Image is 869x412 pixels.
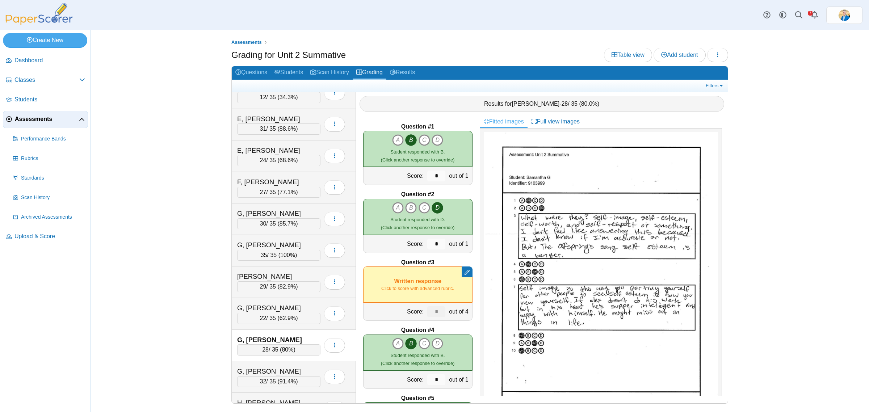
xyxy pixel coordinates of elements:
b: Question #1 [401,123,434,131]
div: / 35 ( ) [237,92,320,103]
div: / 35 ( ) [237,155,320,166]
span: 22 [260,315,266,321]
a: Table view [604,48,652,62]
span: Standards [21,175,85,182]
div: Written response [363,266,473,303]
span: 28 [561,101,568,107]
span: Upload & Score [14,232,85,240]
img: PaperScorer [3,3,75,25]
div: / 35 ( ) [237,344,320,355]
a: Questions [232,66,271,80]
span: 80.0% [581,101,597,107]
span: 82.9% [280,283,296,290]
div: G, [PERSON_NAME] [237,303,310,313]
span: 24 [260,157,266,163]
b: Question #4 [401,326,434,334]
span: 85.7% [280,220,296,227]
i: D [432,134,443,146]
div: Score: [364,167,426,185]
span: Scan History [21,194,85,201]
span: Travis McFarland [839,9,850,21]
small: (Click another response to override) [381,149,454,163]
a: Filters [704,82,726,89]
small: (Click another response to override) [381,217,454,230]
b: Question #3 [401,258,434,266]
span: 30 [260,220,266,227]
i: B [405,338,417,349]
i: D [432,202,443,214]
span: Assessments [231,39,262,45]
a: Students [3,91,88,109]
span: Student responded with D. [390,217,445,222]
a: Classes [3,72,88,89]
div: E, [PERSON_NAME] [237,114,310,124]
div: Score: [364,371,426,388]
a: Scan History [307,66,353,80]
div: / 35 ( ) [237,313,320,324]
i: A [392,202,404,214]
span: Table view [612,52,645,58]
div: [PERSON_NAME] [237,272,310,281]
a: Scan History [10,189,88,206]
a: Upload & Score [3,228,88,245]
i: C [419,202,430,214]
span: Rubrics [21,155,85,162]
span: 32 [260,378,266,384]
i: B [405,134,417,146]
div: / 35 ( ) [237,376,320,387]
i: C [419,338,430,349]
span: 62.9% [280,315,296,321]
a: Fitted images [480,115,528,128]
div: / 35 ( ) [237,281,320,292]
i: D [432,338,443,349]
span: 31 [260,126,266,132]
a: Alerts [807,7,823,23]
span: 29 [260,283,266,290]
span: Performance Bands [21,135,85,143]
span: 12 [260,94,266,100]
span: Archived Assessments [21,214,85,221]
span: 91.4% [280,378,296,384]
i: C [419,134,430,146]
span: 27 [260,189,266,195]
div: E, [PERSON_NAME] [237,146,310,155]
i: A [392,338,404,349]
div: G, [PERSON_NAME] [237,209,310,218]
span: Classes [14,76,79,84]
span: 35 [261,252,267,258]
span: 100% [280,252,295,258]
a: Add student [654,48,705,62]
div: / 35 ( ) [237,123,320,134]
a: Dashboard [3,52,88,70]
b: Question #2 [401,190,434,198]
img: ps.jrF02AmRZeRNgPWo [839,9,850,21]
a: Performance Bands [10,130,88,148]
span: 34.3% [280,94,296,100]
a: Results [386,66,419,80]
a: Assessments [230,38,264,47]
small: Click to score with advanced rubric. [381,285,454,292]
a: Assessments [3,111,88,128]
span: 80% [282,346,293,353]
div: G, [PERSON_NAME] [237,240,310,250]
div: G, [PERSON_NAME] [237,335,310,345]
div: out of 1 [447,235,472,253]
span: 28 [262,346,269,353]
div: Score: [364,303,426,320]
small: (Click another response to override) [381,353,454,366]
h1: Grading for Unit 2 Summative [231,49,346,61]
span: Add student [661,52,698,58]
span: Assessments [15,115,79,123]
a: Students [271,66,307,80]
span: 77.1% [280,189,296,195]
span: Student responded with B. [391,353,445,358]
span: Student responded with B. [391,149,445,155]
a: Archived Assessments [10,209,88,226]
div: out of 4 [447,303,472,320]
div: / 35 ( ) [237,187,320,198]
i: A [392,134,404,146]
a: Standards [10,169,88,187]
b: Question #5 [401,394,434,402]
div: / 35 ( ) [237,250,320,261]
span: Dashboard [14,56,85,64]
